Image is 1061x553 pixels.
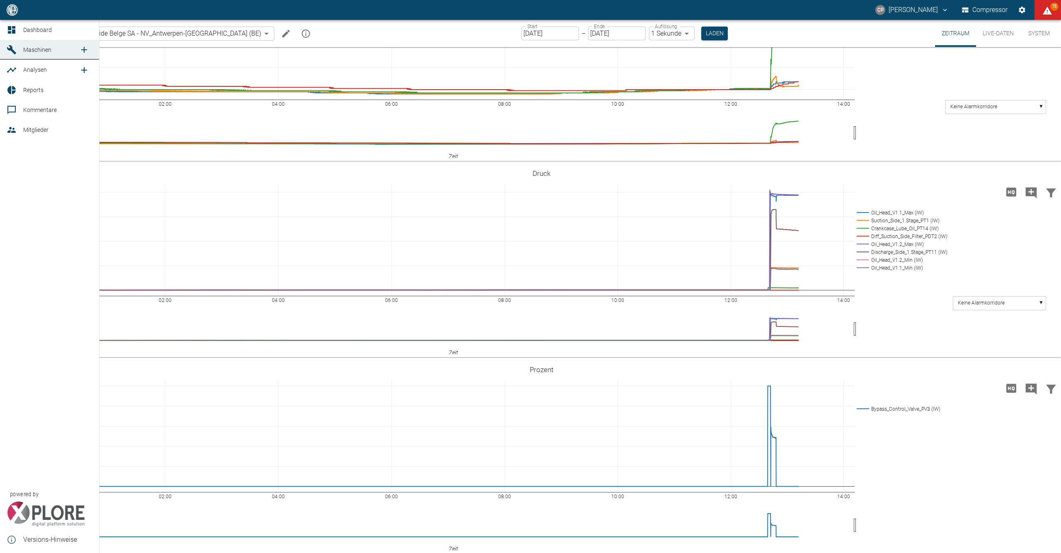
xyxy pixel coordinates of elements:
button: Daten filtern [1041,378,1061,399]
input: DD.MM.YYYY [521,27,579,40]
button: Zeitraum [935,20,976,47]
input: DD.MM.YYYY [588,27,646,40]
button: Laden [701,27,728,40]
button: Daten filtern [1041,181,1061,203]
button: Compressor [960,2,1010,17]
span: 75 [1050,2,1059,11]
button: Live-Daten [976,20,1020,47]
a: 13.0007/1_Air Liquide Belge SA - NV_Antwerpen-[GEOGRAPHIC_DATA] (BE) [31,29,261,39]
span: Kommentare [23,107,57,113]
span: Reports [23,87,44,93]
span: Hohe Auflösung [1001,188,1021,195]
button: christoph.palm@neuman-esser.com [874,2,950,17]
span: 13.0007/1_Air Liquide Belge SA - NV_Antwerpen-[GEOGRAPHIC_DATA] (BE) [44,29,261,38]
div: 1 Sekunde [649,27,695,40]
button: Einstellungen [1015,2,1030,17]
button: Kommentar hinzufügen [1021,378,1041,399]
img: logo [6,4,19,15]
button: System [1020,20,1058,47]
label: Auflösung [655,23,677,30]
span: Versions-Hinweise [23,535,92,545]
p: – [581,29,586,38]
div: CP [875,5,885,15]
span: Hohe Auflösung [1001,384,1021,392]
span: powered by [10,490,39,498]
label: Ende [594,23,605,30]
text: Keine Alarmkorridore [958,300,1005,306]
a: new /analyses/list/0 [76,62,92,78]
label: Start [527,23,538,30]
button: mission info [298,25,314,42]
span: Maschinen [23,46,51,53]
button: Kommentar hinzufügen [1021,181,1041,203]
span: Dashboard [23,27,52,33]
button: Machine bearbeiten [278,25,294,42]
img: Xplore Logo [7,502,85,526]
a: new /machines [76,41,92,58]
span: Mitglieder [23,127,48,133]
text: Keine Alarmkorridore [950,104,997,110]
span: Analysen [23,66,47,73]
